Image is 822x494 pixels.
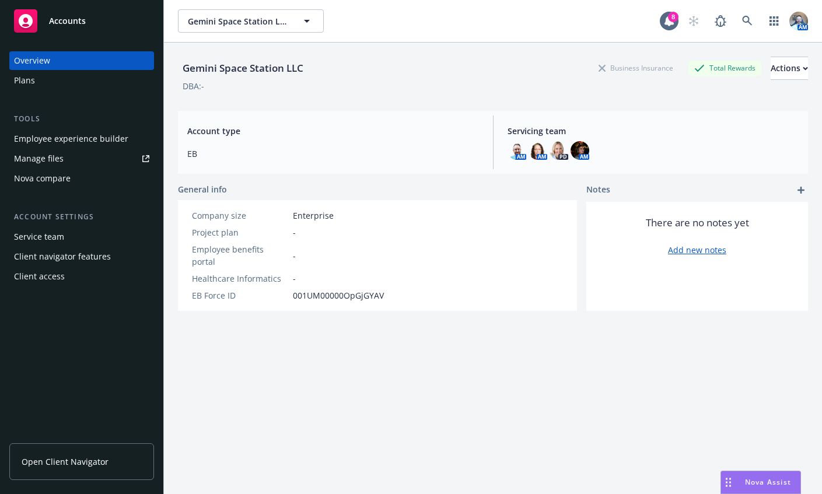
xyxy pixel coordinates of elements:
div: Service team [14,227,64,246]
a: Accounts [9,5,154,37]
div: Tools [9,113,154,125]
span: Account type [187,125,479,137]
span: Enterprise [293,209,334,222]
img: photo [550,141,568,160]
span: There are no notes yet [646,216,749,230]
div: Drag to move [721,471,736,493]
a: Start snowing [682,9,705,33]
img: photo [789,12,808,30]
span: Open Client Navigator [22,456,109,468]
div: Total Rewards [688,61,761,75]
a: Switch app [762,9,786,33]
a: Search [736,9,759,33]
span: General info [178,183,227,195]
span: - [293,250,296,262]
div: Plans [14,71,35,90]
button: Gemini Space Station LLC [178,9,324,33]
div: Overview [14,51,50,70]
a: Add new notes [668,244,726,256]
div: Client navigator features [14,247,111,266]
a: Plans [9,71,154,90]
span: Notes [586,183,610,197]
a: Client access [9,267,154,286]
div: Healthcare Informatics [192,272,288,285]
img: photo [571,141,589,160]
div: Gemini Space Station LLC [178,61,308,76]
span: EB [187,148,479,160]
div: DBA: - [183,80,204,92]
button: Nova Assist [720,471,801,494]
span: Servicing team [508,125,799,137]
img: photo [508,141,526,160]
a: Client navigator features [9,247,154,266]
a: Employee experience builder [9,129,154,148]
a: Nova compare [9,169,154,188]
img: photo [529,141,547,160]
button: Actions [771,57,808,80]
a: add [794,183,808,197]
div: Company size [192,209,288,222]
div: Business Insurance [593,61,679,75]
span: Gemini Space Station LLC [188,15,289,27]
div: Employee experience builder [14,129,128,148]
div: Nova compare [14,169,71,188]
div: Client access [14,267,65,286]
a: Service team [9,227,154,246]
a: Overview [9,51,154,70]
span: - [293,272,296,285]
div: Manage files [14,149,64,168]
div: EB Force ID [192,289,288,302]
span: 001UM00000OpGjGYAV [293,289,384,302]
span: - [293,226,296,239]
a: Report a Bug [709,9,732,33]
div: Actions [771,57,808,79]
a: Manage files [9,149,154,168]
span: Nova Assist [745,477,791,487]
div: 8 [668,12,678,22]
div: Project plan [192,226,288,239]
div: Employee benefits portal [192,243,288,268]
div: Account settings [9,211,154,223]
span: Accounts [49,16,86,26]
